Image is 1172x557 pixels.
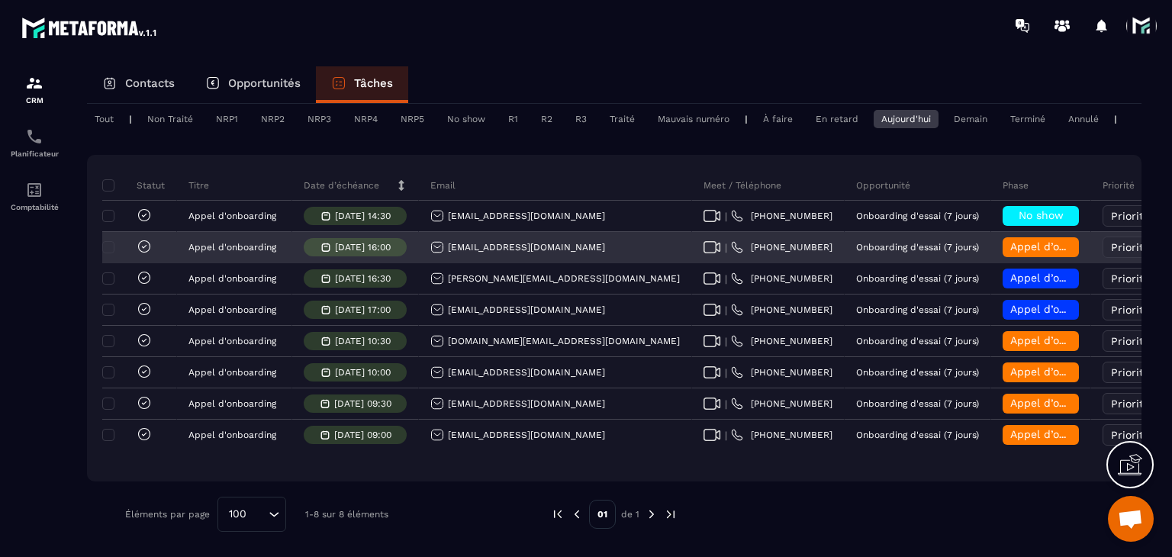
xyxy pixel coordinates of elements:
[731,335,832,347] a: [PHONE_NUMBER]
[856,430,979,440] p: Onboarding d'essai (7 jours)
[335,336,391,346] p: [DATE] 10:30
[208,110,246,128] div: NRP1
[335,367,391,378] p: [DATE] 10:00
[1019,209,1064,221] span: No show
[21,14,159,41] img: logo
[725,273,727,285] span: |
[25,127,43,146] img: scheduler
[228,76,301,90] p: Opportunités
[188,304,276,315] p: Appel d'onboarding
[1010,428,1163,440] span: Appel d’onboarding terminée
[188,398,276,409] p: Appel d'onboarding
[856,304,979,315] p: Onboarding d'essai (7 jours)
[568,110,594,128] div: R3
[188,273,276,284] p: Appel d'onboarding
[731,304,832,316] a: [PHONE_NUMBER]
[808,110,866,128] div: En retard
[334,430,391,440] p: [DATE] 09:00
[1111,366,1150,378] span: Priorité
[188,336,276,346] p: Appel d'onboarding
[755,110,800,128] div: À faire
[304,179,379,192] p: Date d’échéance
[1061,110,1106,128] div: Annulé
[1010,365,1163,378] span: Appel d’onboarding terminée
[745,114,748,124] p: |
[589,500,616,529] p: 01
[874,110,939,128] div: Aujourd'hui
[334,398,391,409] p: [DATE] 09:30
[856,211,979,221] p: Onboarding d'essai (7 jours)
[87,110,121,128] div: Tout
[725,242,727,253] span: |
[4,150,65,158] p: Planificateur
[1111,304,1150,316] span: Priorité
[346,110,385,128] div: NRP4
[4,203,65,211] p: Comptabilité
[1010,272,1154,284] span: Appel d’onboarding planifié
[87,66,190,103] a: Contacts
[725,367,727,378] span: |
[1108,496,1154,542] a: Ouvrir le chat
[501,110,526,128] div: R1
[1111,210,1150,222] span: Priorité
[725,304,727,316] span: |
[1111,241,1150,253] span: Priorité
[253,110,292,128] div: NRP2
[731,272,832,285] a: [PHONE_NUMBER]
[856,336,979,346] p: Onboarding d'essai (7 jours)
[125,509,210,520] p: Éléments par page
[621,508,639,520] p: de 1
[305,509,388,520] p: 1-8 sur 8 éléments
[4,169,65,223] a: accountantaccountantComptabilité
[140,110,201,128] div: Non Traité
[731,366,832,378] a: [PHONE_NUMBER]
[731,429,832,441] a: [PHONE_NUMBER]
[316,66,408,103] a: Tâches
[439,110,493,128] div: No show
[1010,303,1154,315] span: Appel d’onboarding planifié
[188,430,276,440] p: Appel d'onboarding
[946,110,995,128] div: Demain
[856,179,910,192] p: Opportunité
[217,497,286,532] div: Search for option
[188,211,276,221] p: Appel d'onboarding
[1010,334,1163,346] span: Appel d’onboarding terminée
[704,179,781,192] p: Meet / Téléphone
[533,110,560,128] div: R2
[1003,179,1029,192] p: Phase
[430,179,456,192] p: Email
[725,336,727,347] span: |
[25,74,43,92] img: formation
[252,506,265,523] input: Search for option
[1111,398,1150,410] span: Priorité
[335,304,391,315] p: [DATE] 17:00
[335,273,391,284] p: [DATE] 16:30
[1111,429,1150,441] span: Priorité
[856,367,979,378] p: Onboarding d'essai (7 jours)
[570,507,584,521] img: prev
[856,398,979,409] p: Onboarding d'essai (7 jours)
[731,398,832,410] a: [PHONE_NUMBER]
[190,66,316,103] a: Opportunités
[856,242,979,253] p: Onboarding d'essai (7 jours)
[393,110,432,128] div: NRP5
[4,96,65,105] p: CRM
[1003,110,1053,128] div: Terminé
[129,114,132,124] p: |
[335,211,391,221] p: [DATE] 14:30
[188,367,276,378] p: Appel d'onboarding
[188,242,276,253] p: Appel d'onboarding
[731,241,832,253] a: [PHONE_NUMBER]
[4,63,65,116] a: formationformationCRM
[664,507,678,521] img: next
[354,76,393,90] p: Tâches
[602,110,642,128] div: Traité
[1010,397,1163,409] span: Appel d’onboarding terminée
[224,506,252,523] span: 100
[1114,114,1117,124] p: |
[1111,272,1150,285] span: Priorité
[1111,335,1150,347] span: Priorité
[4,116,65,169] a: schedulerschedulerPlanificateur
[650,110,737,128] div: Mauvais numéro
[856,273,979,284] p: Onboarding d'essai (7 jours)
